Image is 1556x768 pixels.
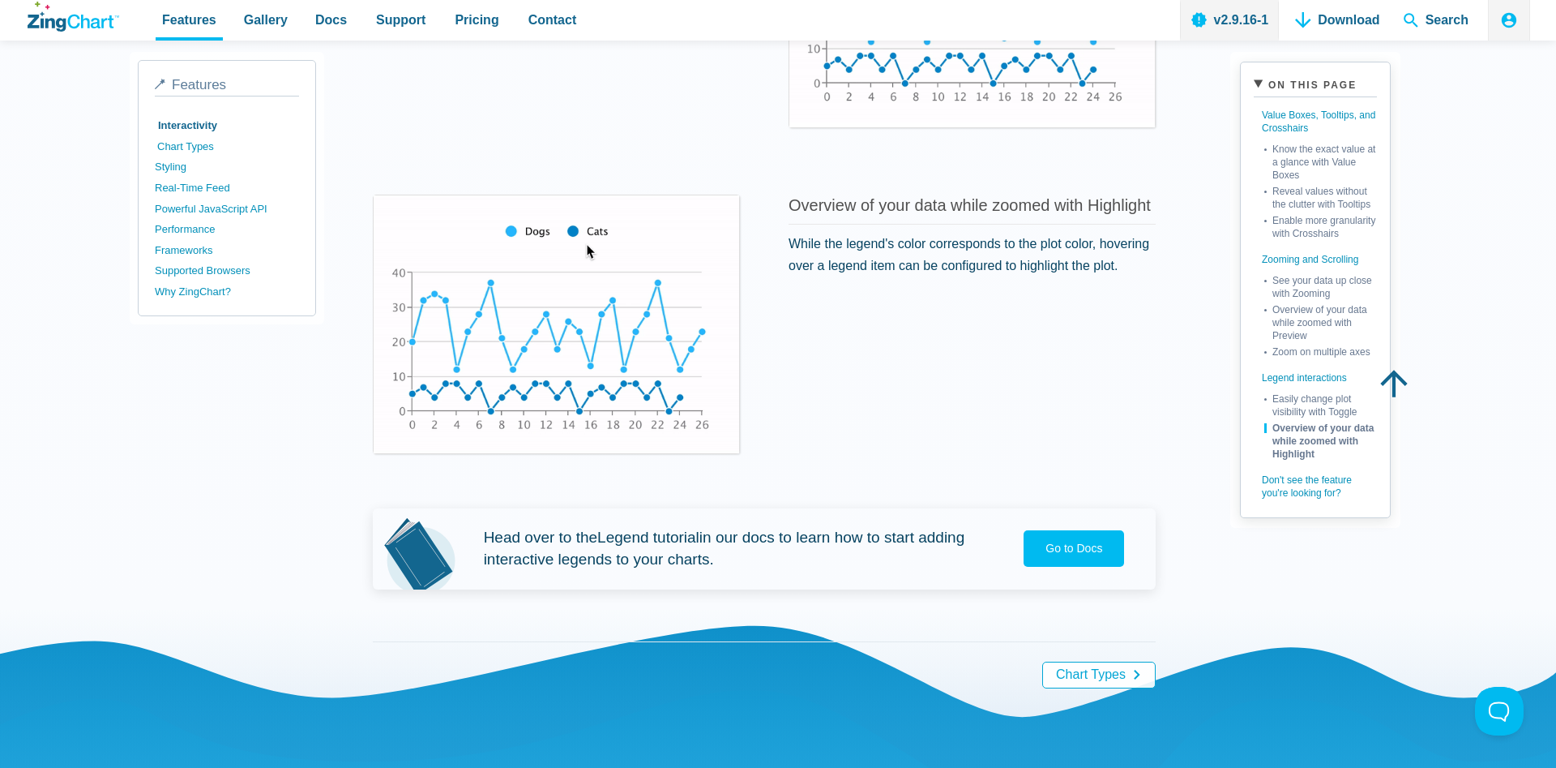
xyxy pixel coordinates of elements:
[1264,271,1377,300] a: See your data up close with Zooming
[244,9,288,31] span: Gallery
[1254,461,1377,504] a: Don't see the feature you're looking for?
[1264,300,1377,342] a: Overview of your data while zoomed with Preview
[597,529,699,546] span: Legend tutorial
[374,195,739,453] div: Click to interact
[155,115,299,136] a: Interactivity
[1254,104,1377,139] a: Value Boxes, Tooltips, and Crosshairs
[315,9,347,31] span: Docs
[1264,389,1377,418] a: Easily change plot visibility with Toggle
[1264,342,1377,358] a: Zoom on multiple axes
[1254,240,1377,271] a: Zooming and Scrolling
[1042,662,1156,689] a: Chart Types
[162,9,216,31] span: Features
[172,77,226,92] span: Features
[1264,211,1377,240] a: Enable more granularity with Crosshairs
[484,527,985,570] p: Head over to the in our docs to learn how to start adding interactive legends to your charts.
[1045,542,1102,555] span: Go to Docs
[789,196,1151,214] a: Overview of your data while zoomed with Highlight
[155,260,299,281] a: Supported Browsers
[1024,530,1124,567] a: Go to Docs
[155,219,299,240] a: Performance
[155,281,299,302] a: Why ZingChart?
[1254,358,1377,389] a: Legend interactions
[376,9,425,31] span: Support
[155,157,299,178] a: Styling
[157,136,301,157] a: Chart Types
[28,2,119,32] a: ZingChart Logo. Click to return to the homepage
[1056,667,1126,684] span: Chart Types
[155,77,299,97] a: Features
[1264,418,1377,461] a: Overview of your data while zoomed with Highlight
[384,508,455,590] img: book
[1264,139,1377,182] a: Know the exact value at a glance with Value Boxes
[155,240,299,261] a: Frameworks
[1475,687,1524,736] iframe: Toggle Customer Support
[155,199,299,220] a: Powerful JavaScript API
[528,9,577,31] span: Contact
[1264,182,1377,211] a: Reveal values without the clutter with Tooltips
[789,233,1156,277] p: While the legend's color corresponds to the plot color, hovering over a legend item can be config...
[455,9,498,31] span: Pricing
[155,178,299,199] a: Real-Time Feed
[1254,75,1377,97] summary: On This Page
